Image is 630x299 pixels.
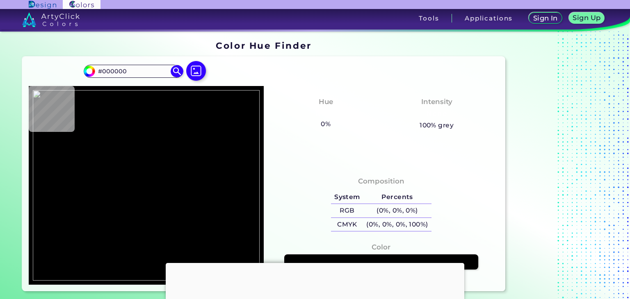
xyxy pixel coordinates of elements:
[532,15,558,22] h5: Sign In
[423,109,450,119] h3: None
[363,204,431,217] h5: (0%, 0%, 0%)
[331,204,363,217] h5: RGB
[216,39,311,52] h1: Color Hue Finder
[528,12,563,24] a: Sign In
[186,61,206,81] img: icon picture
[372,241,390,253] h4: Color
[33,90,260,281] img: 57cd882d-5203-4199-8060-021a5fb51e9f
[358,175,404,187] h4: Composition
[331,190,363,204] h5: System
[363,218,431,231] h5: (0%, 0%, 0%, 100%)
[465,15,513,21] h3: Applications
[317,119,333,129] h5: 0%
[572,14,601,21] h5: Sign Up
[29,1,56,9] img: ArtyClick Design logo
[421,96,452,108] h4: Intensity
[509,37,611,294] iframe: Advertisement
[331,218,363,231] h5: CMYK
[420,120,454,131] h5: 100% grey
[419,15,439,21] h3: Tools
[95,66,171,77] input: type color..
[568,12,605,24] a: Sign Up
[171,65,183,77] img: icon search
[22,12,80,27] img: logo_artyclick_colors_white.svg
[319,96,333,108] h4: Hue
[363,190,431,204] h5: Percents
[312,109,340,119] h3: None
